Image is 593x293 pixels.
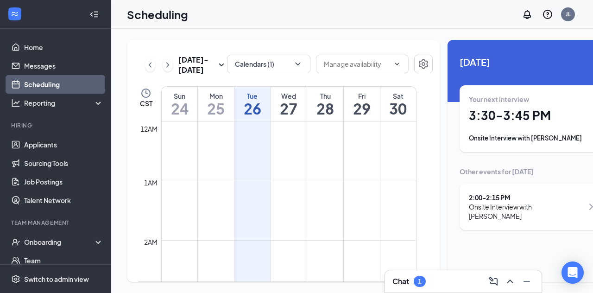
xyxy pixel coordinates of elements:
a: Messages [24,57,103,75]
svg: Analysis [11,98,20,108]
svg: ChevronRight [163,59,172,70]
a: August 25, 2025 [198,87,234,121]
h3: Chat [392,276,409,287]
div: Thu [307,91,343,101]
div: Sat [380,91,416,101]
div: Hiring [11,121,101,129]
div: Onboarding [24,237,95,247]
svg: QuestionInfo [542,9,553,20]
a: August 27, 2025 [271,87,307,121]
div: JL [566,10,571,18]
h3: [DATE] - [DATE] [178,55,216,75]
button: ComposeMessage [486,274,501,289]
a: August 26, 2025 [234,87,271,121]
h1: Scheduling [127,6,188,22]
div: Switch to admin view [24,274,89,284]
a: Settings [414,55,433,75]
svg: Settings [11,274,20,284]
div: 12am [139,124,159,134]
svg: Clock [140,88,151,99]
div: Tue [234,91,271,101]
button: ChevronUp [503,274,517,289]
h1: 25 [198,101,234,116]
button: ChevronRight [163,58,173,72]
div: Wed [271,91,307,101]
div: 2am [142,237,159,247]
svg: Minimize [521,276,532,287]
a: Job Postings [24,172,103,191]
a: Applicants [24,135,103,154]
h1: 28 [307,101,343,116]
svg: UserCheck [11,237,20,247]
a: August 30, 2025 [380,87,416,121]
svg: ChevronLeft [145,59,155,70]
div: Onsite Interview with [PERSON_NAME] [469,202,583,221]
a: Sourcing Tools [24,154,103,172]
input: Manage availability [324,59,390,69]
svg: ChevronDown [393,60,401,68]
button: Minimize [519,274,534,289]
a: Home [24,38,103,57]
h1: 27 [271,101,307,116]
svg: SmallChevronDown [216,59,227,70]
button: Settings [414,55,433,73]
div: Reporting [24,98,104,108]
svg: ChevronUp [505,276,516,287]
div: Fri [344,91,380,101]
button: ChevronLeft [145,58,155,72]
div: Mon [198,91,234,101]
a: August 29, 2025 [344,87,380,121]
h1: 29 [344,101,380,116]
div: Open Intercom Messenger [561,261,584,284]
a: August 24, 2025 [162,87,197,121]
a: Team [24,251,103,270]
button: Calendars (1)ChevronDown [227,55,310,73]
div: 2:00 - 2:15 PM [469,193,583,202]
div: 1am [142,178,159,188]
div: 1 [418,278,422,286]
svg: WorkstreamLogo [10,9,19,19]
h1: 26 [234,101,271,116]
span: CST [140,99,152,108]
svg: ComposeMessage [488,276,499,287]
a: Scheduling [24,75,103,94]
h1: 30 [380,101,416,116]
a: Talent Network [24,191,103,210]
div: Sun [162,91,197,101]
svg: ChevronDown [293,59,303,69]
svg: Notifications [522,9,533,20]
h1: 24 [162,101,197,116]
div: Team Management [11,219,101,227]
svg: Settings [418,58,429,70]
svg: Collapse [89,10,99,19]
a: August 28, 2025 [307,87,343,121]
